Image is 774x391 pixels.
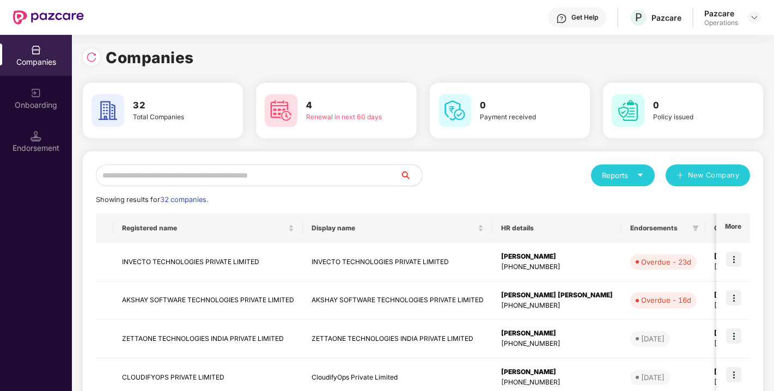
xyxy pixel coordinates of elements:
[13,10,84,25] img: New Pazcare Logo
[635,11,642,24] span: P
[303,320,492,358] td: ZETTAONE TECHNOLOGIES INDIA PRIVATE LIMITED
[704,8,738,19] div: Pazcare
[677,172,684,180] span: plus
[86,52,97,63] img: svg+xml;base64,PHN2ZyBpZD0iUmVsb2FkLTMyeDMyIiB4bWxucz0iaHR0cDovL3d3dy53My5vcmcvMjAwMC9zdmciIHdpZH...
[716,213,750,243] th: More
[726,290,741,306] img: icon
[400,164,423,186] button: search
[501,290,613,301] div: [PERSON_NAME] [PERSON_NAME]
[122,224,286,233] span: Registered name
[726,328,741,344] img: icon
[113,282,303,320] td: AKSHAY SOFTWARE TECHNOLOGIES PRIVATE LIMITED
[106,46,194,70] h1: Companies
[303,213,492,243] th: Display name
[501,367,613,377] div: [PERSON_NAME]
[501,252,613,262] div: [PERSON_NAME]
[312,224,476,233] span: Display name
[265,94,297,127] img: svg+xml;base64,PHN2ZyB4bWxucz0iaHR0cDovL3d3dy53My5vcmcvMjAwMC9zdmciIHdpZHRoPSI2MCIgaGVpZ2h0PSI2MC...
[501,301,613,311] div: [PHONE_NUMBER]
[630,224,688,233] span: Endorsements
[31,45,41,56] img: svg+xml;base64,PHN2ZyBpZD0iQ29tcGFuaWVzIiB4bWxucz0iaHR0cDovL3d3dy53My5vcmcvMjAwMC9zdmciIHdpZHRoPS...
[641,256,691,267] div: Overdue - 23d
[480,99,559,113] h3: 0
[31,131,41,142] img: svg+xml;base64,PHN2ZyB3aWR0aD0iMTQuNSIgaGVpZ2h0PSIxNC41IiB2aWV3Qm94PSIwIDAgMTYgMTYiIGZpbGw9Im5vbm...
[641,333,665,344] div: [DATE]
[704,19,738,27] div: Operations
[653,112,733,123] div: Policy issued
[160,195,208,204] span: 32 companies.
[306,99,386,113] h3: 4
[306,112,386,123] div: Renewal in next 60 days
[690,222,701,235] span: filter
[133,99,212,113] h3: 32
[96,195,208,204] span: Showing results for
[637,172,644,179] span: caret-down
[612,94,644,127] img: svg+xml;base64,PHN2ZyB4bWxucz0iaHR0cDovL3d3dy53My5vcmcvMjAwMC9zdmciIHdpZHRoPSI2MCIgaGVpZ2h0PSI2MC...
[653,99,733,113] h3: 0
[641,295,691,306] div: Overdue - 16d
[113,320,303,358] td: ZETTAONE TECHNOLOGIES INDIA PRIVATE LIMITED
[556,13,567,24] img: svg+xml;base64,PHN2ZyBpZD0iSGVscC0zMngzMiIgeG1sbnM9Imh0dHA6Ly93d3cudzMub3JnLzIwMDAvc3ZnIiB3aWR0aD...
[303,282,492,320] td: AKSHAY SOFTWARE TECHNOLOGIES PRIVATE LIMITED
[688,170,740,181] span: New Company
[651,13,681,23] div: Pazcare
[133,112,212,123] div: Total Companies
[303,243,492,282] td: INVECTO TECHNOLOGIES PRIVATE LIMITED
[501,328,613,339] div: [PERSON_NAME]
[31,88,41,99] img: svg+xml;base64,PHN2ZyB3aWR0aD0iMjAiIGhlaWdodD0iMjAiIHZpZXdCb3g9IjAgMCAyMCAyMCIgZmlsbD0ibm9uZSIgeG...
[113,243,303,282] td: INVECTO TECHNOLOGIES PRIVATE LIMITED
[726,367,741,382] img: icon
[501,262,613,272] div: [PHONE_NUMBER]
[480,112,559,123] div: Payment received
[750,13,759,22] img: svg+xml;base64,PHN2ZyBpZD0iRHJvcGRvd24tMzJ4MzIiIHhtbG5zPSJodHRwOi8vd3d3LnczLm9yZy8yMDAwL3N2ZyIgd2...
[492,213,621,243] th: HR details
[113,213,303,243] th: Registered name
[641,372,665,383] div: [DATE]
[92,94,124,127] img: svg+xml;base64,PHN2ZyB4bWxucz0iaHR0cDovL3d3dy53My5vcmcvMjAwMC9zdmciIHdpZHRoPSI2MCIgaGVpZ2h0PSI2MC...
[602,170,644,181] div: Reports
[400,171,422,180] span: search
[501,377,613,388] div: [PHONE_NUMBER]
[571,13,598,22] div: Get Help
[726,252,741,267] img: icon
[438,94,471,127] img: svg+xml;base64,PHN2ZyB4bWxucz0iaHR0cDovL3d3dy53My5vcmcvMjAwMC9zdmciIHdpZHRoPSI2MCIgaGVpZ2h0PSI2MC...
[692,225,699,231] span: filter
[666,164,750,186] button: plusNew Company
[501,339,613,349] div: [PHONE_NUMBER]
